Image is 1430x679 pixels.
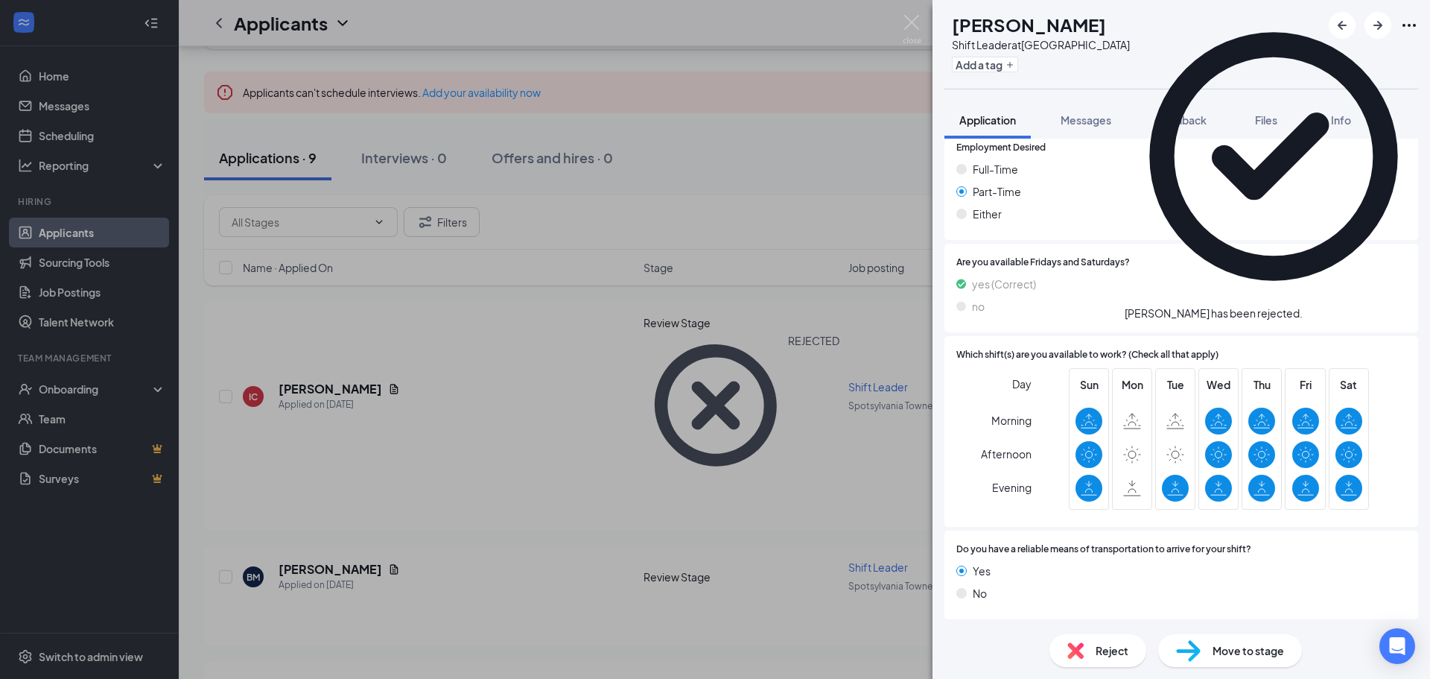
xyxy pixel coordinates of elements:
span: Evening [992,474,1032,501]
button: PlusAdd a tag [952,57,1018,72]
span: Do you have a reliable means of transportation to arrive for your shift? [956,543,1251,557]
span: Either [973,206,1002,222]
span: Mon [1119,376,1145,393]
span: Application [959,113,1016,127]
svg: CheckmarkCircle [1125,7,1423,306]
span: Sat [1335,376,1362,393]
div: Open Intercom Messenger [1379,628,1415,664]
span: Tue [1162,376,1189,393]
span: no [972,298,985,315]
span: Thu [1248,376,1275,393]
span: Afternoon [981,440,1032,467]
span: Are you available Fridays and Saturdays? [956,256,1130,270]
span: Full-Time [973,161,1018,177]
span: Part-Time [973,183,1021,200]
span: Messages [1061,113,1111,127]
span: Wed [1205,376,1232,393]
span: Which shift(s) are you available to work? (Check all that apply) [956,348,1218,362]
span: Fri [1292,376,1319,393]
h1: [PERSON_NAME] [952,12,1106,37]
span: Morning [991,407,1032,434]
span: yes (Correct) [972,276,1036,292]
div: [PERSON_NAME] has been rejected. [1125,306,1303,321]
span: Move to stage [1213,642,1284,659]
div: Shift Leader at [GEOGRAPHIC_DATA] [952,37,1130,52]
span: Employment Desired [956,141,1046,155]
span: Day [1012,376,1032,392]
svg: Plus [1005,60,1014,69]
span: Reject [1096,642,1128,659]
span: No [973,585,987,601]
span: Yes [973,563,991,579]
span: Sun [1075,376,1102,393]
